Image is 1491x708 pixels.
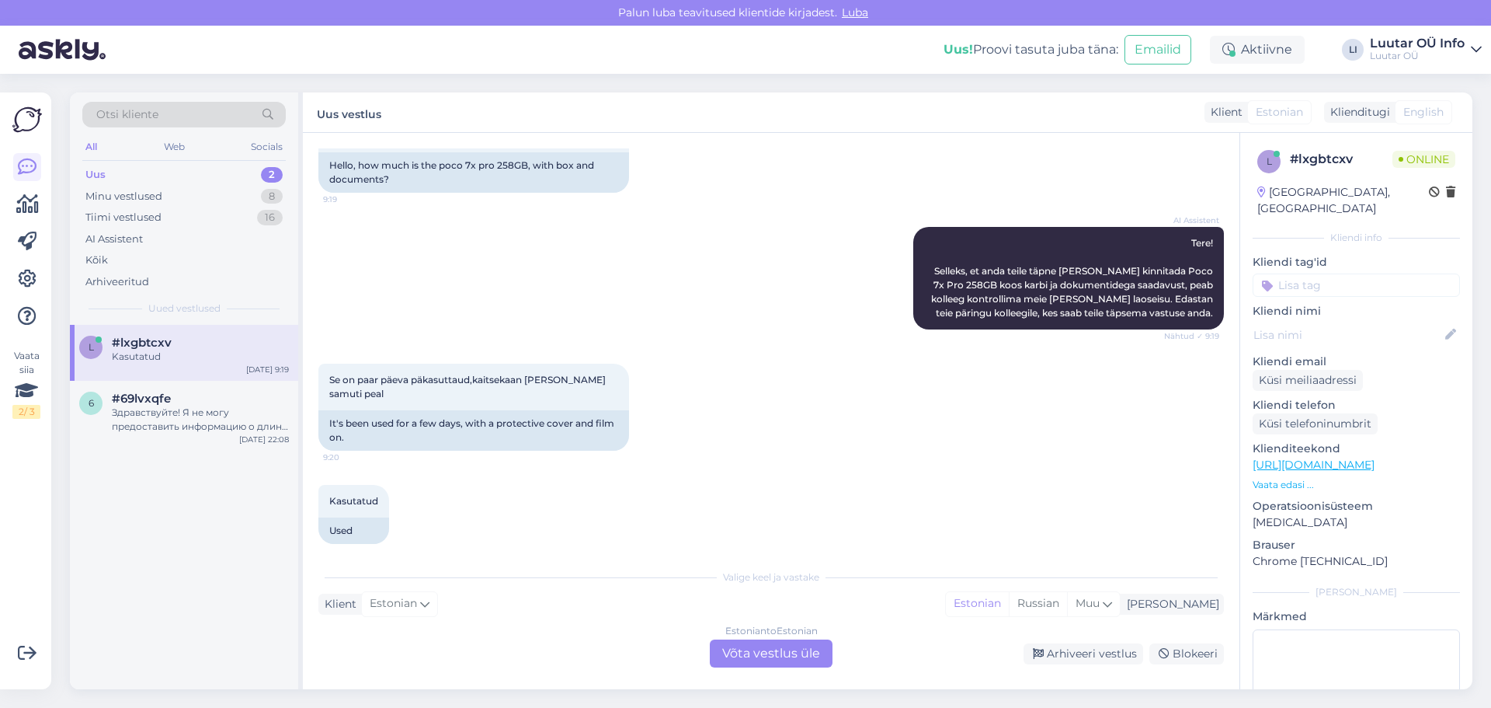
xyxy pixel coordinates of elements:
[370,595,417,612] span: Estonian
[1253,303,1460,319] p: Kliendi nimi
[1253,458,1375,472] a: [URL][DOMAIN_NAME]
[1076,596,1100,610] span: Muu
[257,210,283,225] div: 16
[89,341,94,353] span: l
[1253,441,1460,457] p: Klienditeekond
[1370,50,1465,62] div: Luutar OÜ
[112,350,289,364] div: Kasutatud
[96,106,158,123] span: Otsi kliente
[1253,514,1460,531] p: [MEDICAL_DATA]
[318,152,629,193] div: Hello, how much is the poco 7x pro 258GB, with box and documents?
[318,596,356,612] div: Klient
[1370,37,1465,50] div: Luutar OÜ Info
[944,42,973,57] b: Uus!
[12,105,42,134] img: Askly Logo
[1257,184,1429,217] div: [GEOGRAPHIC_DATA], [GEOGRAPHIC_DATA]
[1210,36,1305,64] div: Aktiivne
[82,137,100,157] div: All
[323,452,381,463] span: 9:20
[323,545,381,556] span: 9:20
[1253,370,1363,391] div: Küsi meiliaadressi
[725,624,818,638] div: Estonian to Estonian
[1253,326,1442,344] input: Lisa nimi
[1290,150,1392,169] div: # lxgbtcxv
[85,167,106,183] div: Uus
[248,137,286,157] div: Socials
[1161,330,1219,342] span: Nähtud ✓ 9:19
[261,189,283,204] div: 8
[317,102,381,123] label: Uus vestlus
[1253,274,1460,297] input: Lisa tag
[246,364,289,375] div: [DATE] 9:19
[261,167,283,183] div: 2
[12,405,40,419] div: 2 / 3
[329,374,608,399] span: Se on paar päeva päkasuttaud,kaitsekaan [PERSON_NAME] samuti peal
[1253,478,1460,492] p: Vaata edasi ...
[1370,37,1482,62] a: Luutar OÜ InfoLuutar OÜ
[85,253,108,268] div: Kõik
[85,232,143,247] div: AI Assistent
[1024,643,1143,664] div: Arhiveeri vestlus
[1324,104,1390,120] div: Klienditugi
[1149,643,1224,664] div: Blokeeri
[148,302,221,316] span: Uued vestlused
[944,40,1118,59] div: Proovi tasuta juba täna:
[1121,596,1219,612] div: [PERSON_NAME]
[318,570,1224,584] div: Valige keel ja vastake
[12,349,40,419] div: Vaata siia
[329,495,378,507] span: Kasutatud
[1253,537,1460,553] p: Brauser
[112,392,171,406] span: #69lvxqfe
[85,274,149,290] div: Arhiveeritud
[1009,592,1067,616] div: Russian
[1253,397,1460,413] p: Kliendi telefon
[1267,155,1272,167] span: l
[710,640,832,668] div: Võta vestlus üle
[85,210,162,225] div: Tiimi vestlused
[1253,609,1460,625] p: Märkmed
[1253,354,1460,370] p: Kliendi email
[1256,104,1303,120] span: Estonian
[1253,254,1460,270] p: Kliendi tag'id
[1204,104,1242,120] div: Klient
[323,194,381,205] span: 9:19
[112,336,172,350] span: #lxgbtcxv
[1253,498,1460,514] p: Operatsioonisüsteem
[1403,104,1444,120] span: English
[1253,553,1460,570] p: Chrome [TECHNICAL_ID]
[318,410,629,451] div: It's been used for a few days, with a protective cover and film on.
[161,137,188,157] div: Web
[1253,413,1378,434] div: Küsi telefoninumbrit
[1253,231,1460,245] div: Kliendi info
[318,518,389,544] div: Used
[1342,39,1364,61] div: LI
[85,189,162,204] div: Minu vestlused
[1253,585,1460,599] div: [PERSON_NAME]
[837,5,873,19] span: Luba
[1124,35,1191,65] button: Emailid
[1161,214,1219,226] span: AI Assistent
[112,406,289,434] div: Здравствуйте! Я не могу предоставить информацию о длине браслета 994248. Я уведомлю нашего специа...
[89,397,94,409] span: 6
[1392,151,1455,168] span: Online
[239,434,289,445] div: [DATE] 22:08
[946,592,1009,616] div: Estonian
